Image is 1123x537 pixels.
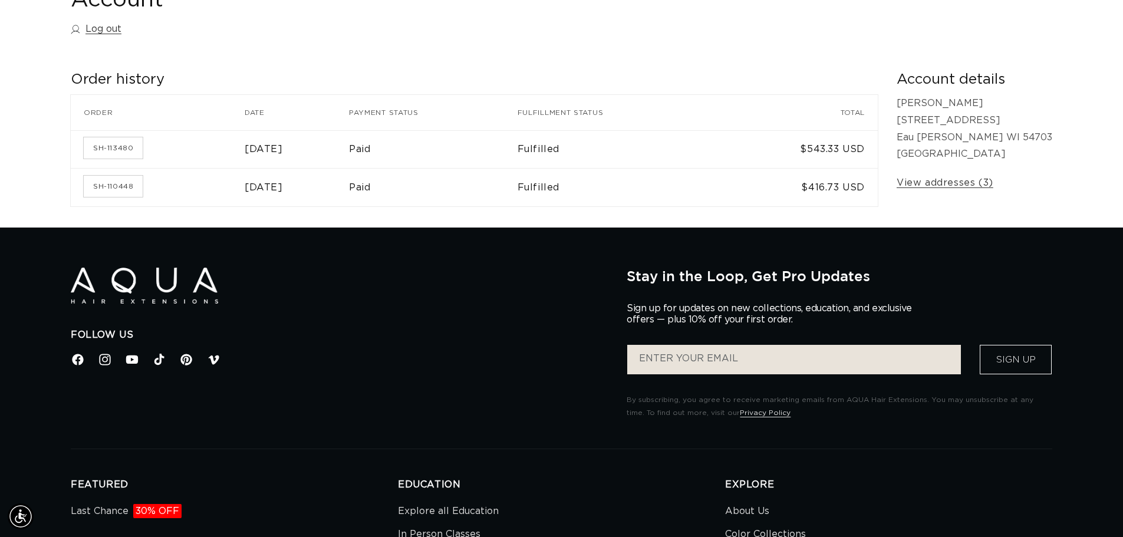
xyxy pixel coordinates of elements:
th: Total [719,95,878,130]
td: Fulfilled [518,168,719,206]
time: [DATE] [245,144,283,154]
th: Payment status [349,95,518,130]
a: Privacy Policy [740,409,791,416]
h2: Account details [897,71,1052,89]
td: Paid [349,168,518,206]
div: Accessibility Menu [8,503,34,529]
a: View addresses (3) [897,174,993,192]
h2: EXPLORE [725,479,1052,491]
time: [DATE] [245,183,283,192]
a: Log out [71,21,121,38]
a: Order number SH-110448 [84,176,143,197]
h2: Stay in the Loop, Get Pro Updates [627,268,1052,284]
td: Paid [349,130,518,169]
a: Order number SH-113480 [84,137,143,159]
th: Fulfillment status [518,95,719,130]
th: Order [71,95,245,130]
h2: Order history [71,71,878,89]
h2: EDUCATION [398,479,725,491]
a: Last Chance30% OFF [71,503,182,523]
p: Sign up for updates on new collections, education, and exclusive offers — plus 10% off your first... [627,303,921,325]
span: 30% OFF [133,504,182,518]
th: Date [245,95,349,130]
a: About Us [725,503,769,523]
h2: Follow Us [71,329,609,341]
p: By subscribing, you agree to receive marketing emails from AQUA Hair Extensions. You may unsubscr... [627,394,1052,419]
button: Sign Up [980,345,1052,374]
td: $543.33 USD [719,130,878,169]
a: Explore all Education [398,503,499,523]
img: Aqua Hair Extensions [71,268,218,304]
h2: FEATURED [71,479,398,491]
p: [PERSON_NAME] [STREET_ADDRESS] Eau [PERSON_NAME] WI 54703 [GEOGRAPHIC_DATA] [897,95,1052,163]
input: ENTER YOUR EMAIL [627,345,961,374]
td: Fulfilled [518,130,719,169]
td: $416.73 USD [719,168,878,206]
